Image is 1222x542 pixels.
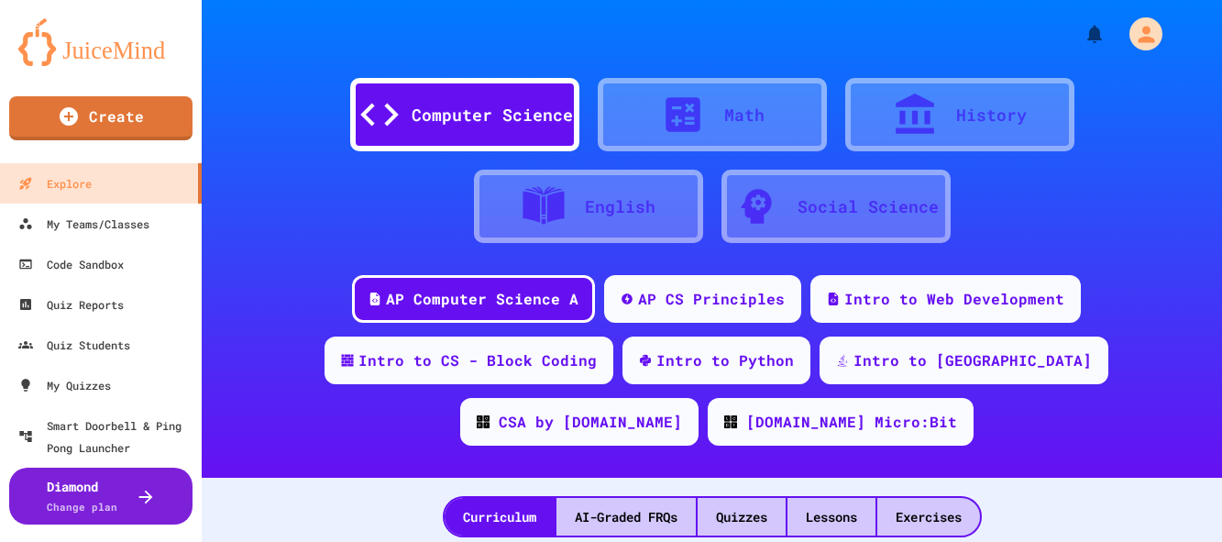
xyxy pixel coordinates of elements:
div: Computer Science [412,103,573,127]
div: Quiz Students [18,334,130,356]
div: Exercises [877,498,980,536]
iframe: chat widget [1145,469,1204,524]
div: Quiz Reports [18,293,124,315]
a: Create [9,96,193,140]
div: My Notifications [1050,18,1110,50]
div: Intro to Web Development [844,288,1064,310]
iframe: chat widget [1070,389,1204,467]
div: Lessons [787,498,875,536]
div: Explore [18,172,92,194]
div: Diamond [47,477,117,515]
div: CSA by [DOMAIN_NAME] [499,411,682,433]
div: My Teams/Classes [18,213,149,235]
img: CODE_logo_RGB.png [724,415,737,428]
div: AP Computer Science A [386,288,578,310]
button: DiamondChange plan [9,468,193,525]
img: CODE_logo_RGB.png [477,415,490,428]
div: Smart Doorbell & Ping Pong Launcher [18,415,194,459]
div: Intro to Python [656,349,794,371]
div: Curriculum [445,498,555,536]
div: Social Science [798,194,939,219]
div: AP CS Principles [638,288,785,310]
div: English [585,194,655,219]
div: History [956,103,1027,127]
img: logo-orange.svg [18,18,183,66]
div: My Quizzes [18,374,111,396]
div: Intro to CS - Block Coding [358,349,597,371]
div: Intro to [GEOGRAPHIC_DATA] [853,349,1092,371]
div: Math [724,103,765,127]
span: Change plan [47,500,117,514]
div: AI-Graded FRQs [556,498,696,536]
div: My Account [1110,13,1167,55]
div: Code Sandbox [18,253,124,275]
div: Quizzes [698,498,786,536]
div: [DOMAIN_NAME] Micro:Bit [746,411,957,433]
